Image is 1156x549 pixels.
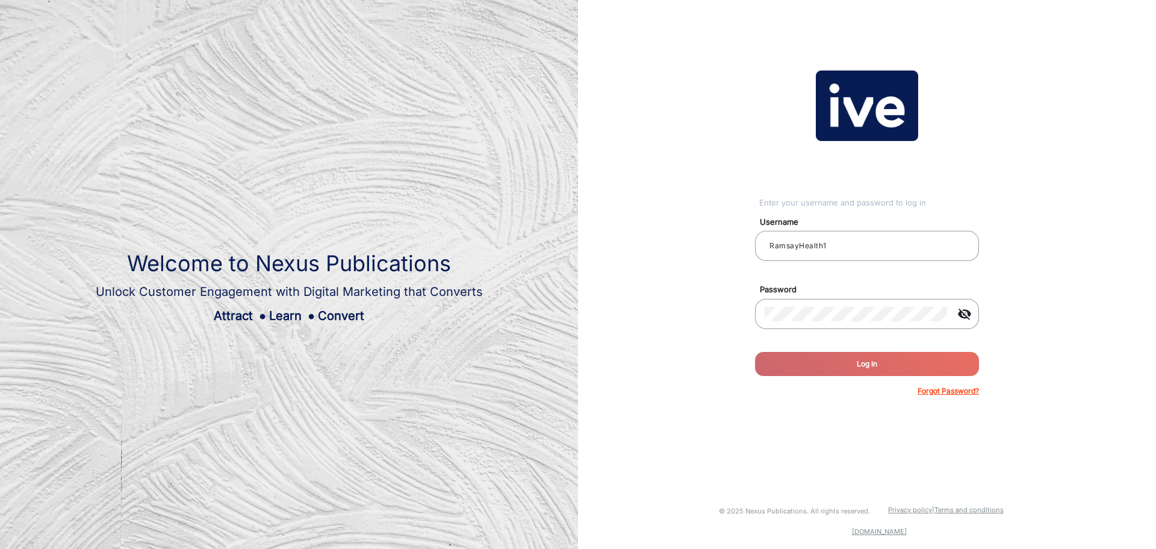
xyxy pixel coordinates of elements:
[96,307,483,325] div: Attract Learn Convert
[96,283,483,301] div: Unlock Customer Engagement with Digital Marketing that Converts
[755,352,979,376] button: Log In
[918,386,979,397] p: Forgot Password?
[259,309,266,323] span: ●
[96,251,483,277] h1: Welcome to Nexus Publications
[950,307,979,321] mat-icon: visibility_off
[751,216,993,228] mat-label: Username
[932,506,934,514] a: |
[759,197,979,209] div: Enter your username and password to log in
[751,284,993,296] mat-label: Password
[308,309,315,323] span: ●
[816,71,918,142] img: vmg-logo
[934,506,1004,514] a: Terms and conditions
[888,506,932,514] a: Privacy policy
[765,239,969,253] input: Your username
[719,507,870,515] small: © 2025 Nexus Publications. All rights reserved.
[852,527,907,536] a: [DOMAIN_NAME]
